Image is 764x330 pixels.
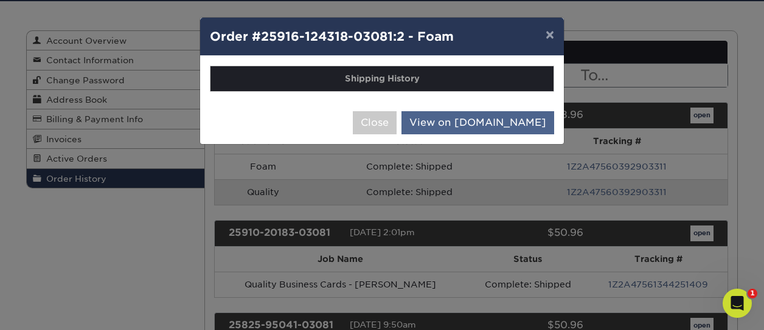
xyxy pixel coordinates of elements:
[723,289,752,318] iframe: Intercom live chat
[401,111,554,134] a: View on [DOMAIN_NAME]
[210,66,554,91] th: Shipping History
[748,289,757,298] span: 1
[353,111,397,134] button: Close
[536,18,564,52] button: ×
[210,27,554,46] h4: Order #25916-124318-03081:2 - Foam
